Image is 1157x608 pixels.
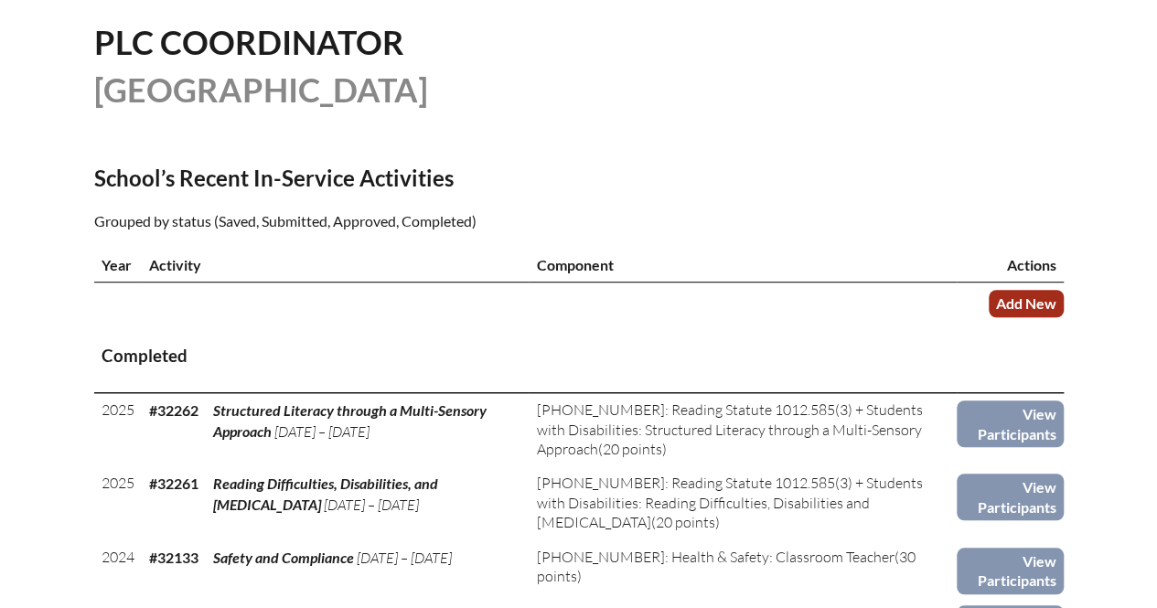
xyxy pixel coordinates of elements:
td: 2025 [94,466,142,539]
h2: School’s Recent In-Service Activities [94,165,738,191]
td: 2025 [94,393,142,467]
p: Grouped by status (Saved, Submitted, Approved, Completed) [94,209,738,233]
td: 2024 [94,540,142,598]
span: [PHONE_NUMBER]: Reading Statute 1012.585(3) + Students with Disabilities: Reading Difficulties, D... [536,474,922,531]
a: View Participants [957,474,1063,520]
span: [PHONE_NUMBER]: Health & Safety: Classroom Teacher [536,548,894,566]
th: Actions [957,248,1063,283]
b: #32133 [149,549,198,566]
span: [GEOGRAPHIC_DATA] [94,69,428,110]
td: (20 points) [529,466,957,539]
span: Structured Literacy through a Multi-Sensory Approach [213,401,487,439]
a: View Participants [957,400,1063,447]
h3: Completed [102,345,1056,368]
span: [PHONE_NUMBER]: Reading Statute 1012.585(3) + Students with Disabilities: Structured Literacy thr... [536,400,922,458]
span: [DATE] – [DATE] [274,422,370,441]
span: PLC Coordinator [94,22,404,62]
th: Component [529,248,957,283]
td: (30 points) [529,540,957,598]
td: (20 points) [529,393,957,467]
b: #32262 [149,401,198,419]
span: [DATE] – [DATE] [324,496,419,514]
a: Add New [989,290,1064,316]
a: View Participants [957,548,1063,594]
th: Activity [142,248,530,283]
span: Safety and Compliance [213,549,354,566]
span: Reading Difficulties, Disabilities, and [MEDICAL_DATA] [213,475,438,512]
th: Year [94,248,142,283]
span: [DATE] – [DATE] [357,549,452,567]
b: #32261 [149,475,198,492]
